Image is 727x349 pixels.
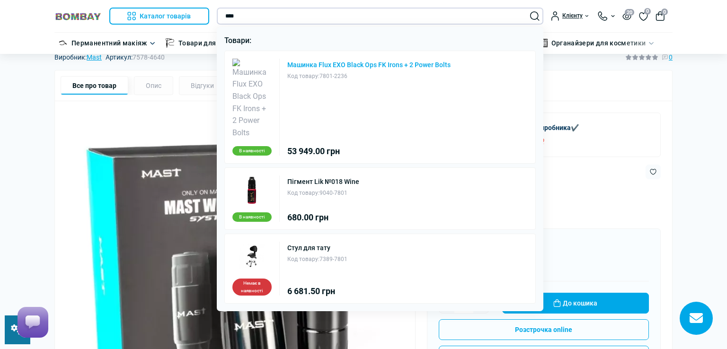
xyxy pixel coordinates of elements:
[287,256,319,262] span: Код товару:
[656,11,665,21] button: 0
[287,147,451,156] div: 53 949.00 грн
[54,12,102,21] img: BOMBAY
[661,9,668,15] span: 0
[232,212,272,222] div: В наявності
[644,8,651,15] span: 0
[237,175,266,205] img: Пігмент Lik №018 Wine
[639,11,648,21] a: 0
[625,9,634,16] span: 20
[287,190,319,196] span: Код товару:
[622,12,631,20] button: 20
[287,72,451,81] div: 7801-2236
[287,213,359,222] div: 680.00 грн
[287,244,330,251] a: Стул для тату
[58,38,68,48] img: Перманентний макіяж
[287,189,359,198] div: 9040-7801
[232,279,272,296] div: Немає в наявності
[224,35,536,47] p: Товари:
[178,38,232,48] a: Товари для тату
[287,73,319,79] span: Код товару:
[71,38,147,48] a: Перманентний макіяж
[165,38,175,48] img: Товари для тату
[287,287,347,296] div: 6 681.50 грн
[551,38,646,48] a: Органайзери для косметики
[530,11,540,21] button: Search
[287,255,347,264] div: 7389-7801
[287,178,359,185] a: Пігмент Lik №018 Wine
[232,59,272,139] img: Машинка Flux EXO Black Ops FK Irons + 2 Power Bolts
[232,146,272,156] div: В наявності
[287,61,451,68] a: Машинка Flux EXO Black Ops FK Irons + 2 Power Bolts
[237,242,266,271] img: Стул для тату
[109,8,209,25] button: Каталог товарів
